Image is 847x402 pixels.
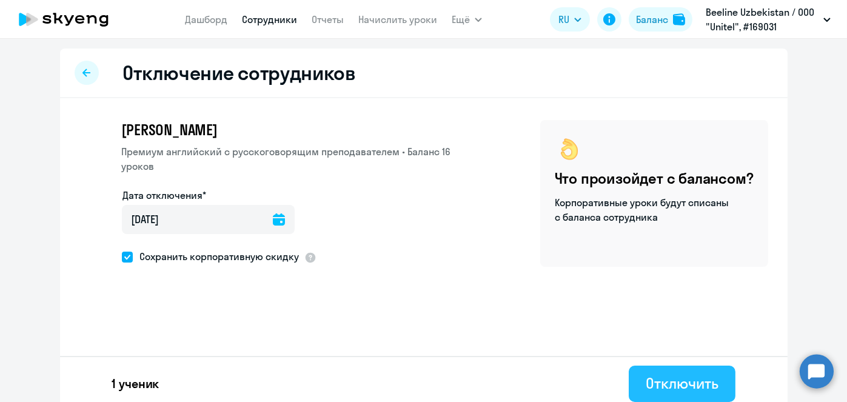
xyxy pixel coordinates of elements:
[706,5,819,34] p: Beeline Uzbekistan / ООО "Unitel", #169031
[646,374,718,393] div: Отключить
[112,375,159,392] p: 1 ученик
[555,169,754,188] h4: Что произойдет с балансом?
[358,13,437,25] a: Начислить уроки
[555,195,731,224] p: Корпоративные уроки будут списаны с баланса сотрудника
[242,13,297,25] a: Сотрудники
[122,120,218,139] span: [PERSON_NAME]
[452,12,470,27] span: Ещё
[122,144,478,173] p: Премиум английский с русскоговорящим преподавателем • Баланс 16 уроков
[452,7,482,32] button: Ещё
[185,13,227,25] a: Дашборд
[558,12,569,27] span: RU
[550,7,590,32] button: RU
[700,5,837,34] button: Beeline Uzbekistan / ООО "Unitel", #169031
[122,205,295,234] input: дд.мм.гггг
[133,249,300,264] span: Сохранить корпоративную скидку
[629,7,692,32] button: Балансbalance
[123,188,207,203] label: Дата отключения*
[636,12,668,27] div: Баланс
[629,366,735,402] button: Отключить
[123,61,356,85] h2: Отключение сотрудников
[312,13,344,25] a: Отчеты
[673,13,685,25] img: balance
[555,135,584,164] img: ok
